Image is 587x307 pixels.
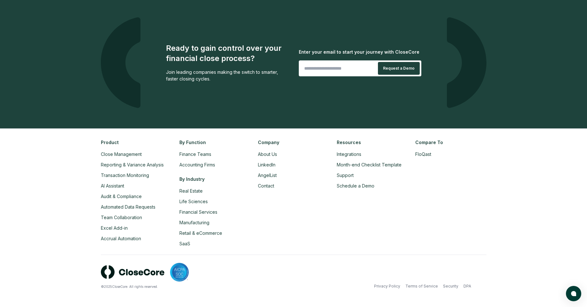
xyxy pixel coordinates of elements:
a: Accounting Firms [179,162,215,167]
a: Contact [258,183,274,188]
a: Excel Add-in [101,225,128,231]
a: Schedule a Demo [337,183,374,188]
a: Transaction Monitoring [101,173,149,178]
a: Privacy Policy [374,283,400,289]
div: Enter your email to start your journey with CloseCore [299,49,421,55]
a: Automated Data Requests [101,204,155,210]
a: FloQast [415,151,431,157]
button: atlas-launcher [566,286,581,301]
a: Retail & eCommerce [179,230,222,236]
a: Terms of Service [405,283,438,289]
button: Request a Demo [378,62,420,75]
h3: Company [258,139,329,146]
a: Integrations [337,151,361,157]
img: logo [101,17,140,108]
a: Life Sciences [179,199,208,204]
a: Month-end Checklist Template [337,162,402,167]
a: Team Collaboration [101,215,142,220]
h3: Resources [337,139,408,146]
a: Security [443,283,458,289]
a: Audit & Compliance [101,194,142,199]
img: logo [101,265,165,279]
a: Support [337,173,354,178]
div: Ready to gain control over your financial close process? [166,43,289,64]
a: LinkedIn [258,162,275,167]
div: Join leading companies making the switch to smarter, faster closing cycles. [166,69,289,82]
h3: By Industry [179,176,250,182]
a: AI Assistant [101,183,124,188]
a: About Us [258,151,277,157]
img: SOC 2 compliant [170,263,189,282]
a: Financial Services [179,209,217,215]
a: SaaS [179,241,190,246]
a: DPA [463,283,471,289]
div: © 2025 CloseCore. All rights reserved. [101,284,294,289]
img: logo [447,17,486,108]
h3: Compare To [415,139,486,146]
a: Manufacturing [179,220,209,225]
a: Real Estate [179,188,203,194]
h3: By Function [179,139,250,146]
a: Reporting & Variance Analysis [101,162,164,167]
a: Finance Teams [179,151,211,157]
a: AngelList [258,173,277,178]
a: Close Management [101,151,142,157]
h3: Product [101,139,172,146]
a: Accrual Automation [101,236,141,241]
